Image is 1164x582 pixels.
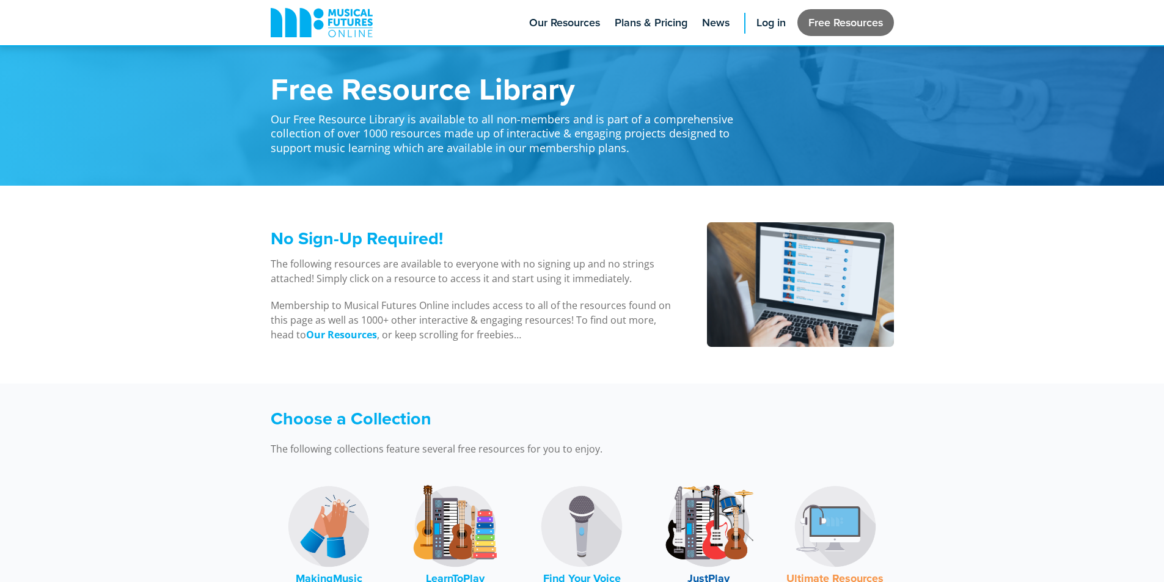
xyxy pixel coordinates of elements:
[271,256,676,286] p: The following resources are available to everyone with no signing up and no strings attached! Sim...
[271,442,747,456] p: The following collections feature several free resources for you to enjoy.
[529,15,600,31] span: Our Resources
[615,15,687,31] span: Plans & Pricing
[271,104,747,155] p: Our Free Resource Library is available to all non-members and is part of a comprehensive collecti...
[271,225,443,251] span: No Sign-Up Required!
[756,15,786,31] span: Log in
[789,481,881,572] img: Music Technology Logo
[271,298,676,342] p: Membership to Musical Futures Online includes access to all of the resources found on this page a...
[271,73,747,104] h1: Free Resource Library
[306,328,377,342] a: Our Resources
[702,15,730,31] span: News
[797,9,894,36] a: Free Resources
[536,481,628,572] img: Find Your Voice Logo
[409,481,501,572] img: LearnToPlay Logo
[283,481,375,572] img: MakingMusic Logo
[663,481,755,572] img: JustPlay Logo
[271,408,747,429] h3: Choose a Collection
